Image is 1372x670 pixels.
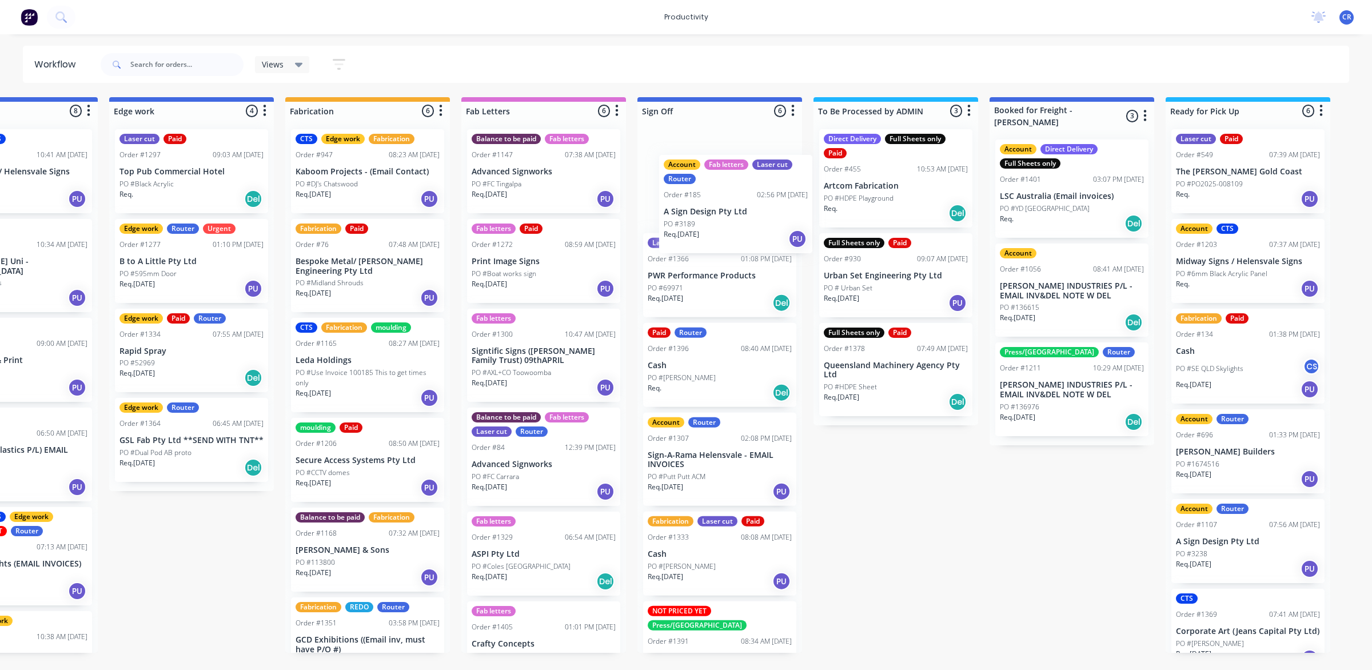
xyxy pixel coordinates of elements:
span: Views [262,58,284,70]
input: Search for orders... [130,53,244,76]
div: productivity [659,9,714,26]
img: Factory [21,9,38,26]
span: CR [1342,12,1351,22]
div: Workflow [34,58,81,71]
